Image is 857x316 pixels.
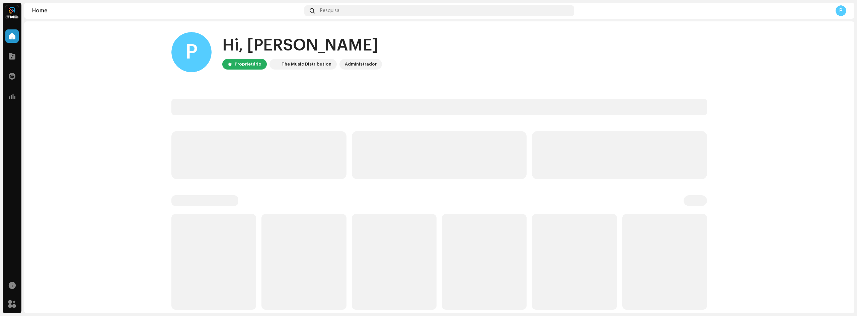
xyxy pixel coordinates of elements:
div: The Music Distribution [282,60,331,68]
div: P [171,32,212,72]
div: Hi, [PERSON_NAME] [222,35,382,56]
div: Proprietário [235,60,261,68]
img: 622bc8f8-b98b-49b5-8c6c-3a84fb01c0a0 [271,60,279,68]
img: 622bc8f8-b98b-49b5-8c6c-3a84fb01c0a0 [5,5,19,19]
span: Pesquisa [320,8,339,13]
div: P [836,5,846,16]
div: Home [32,8,302,13]
div: Administrador [345,60,377,68]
